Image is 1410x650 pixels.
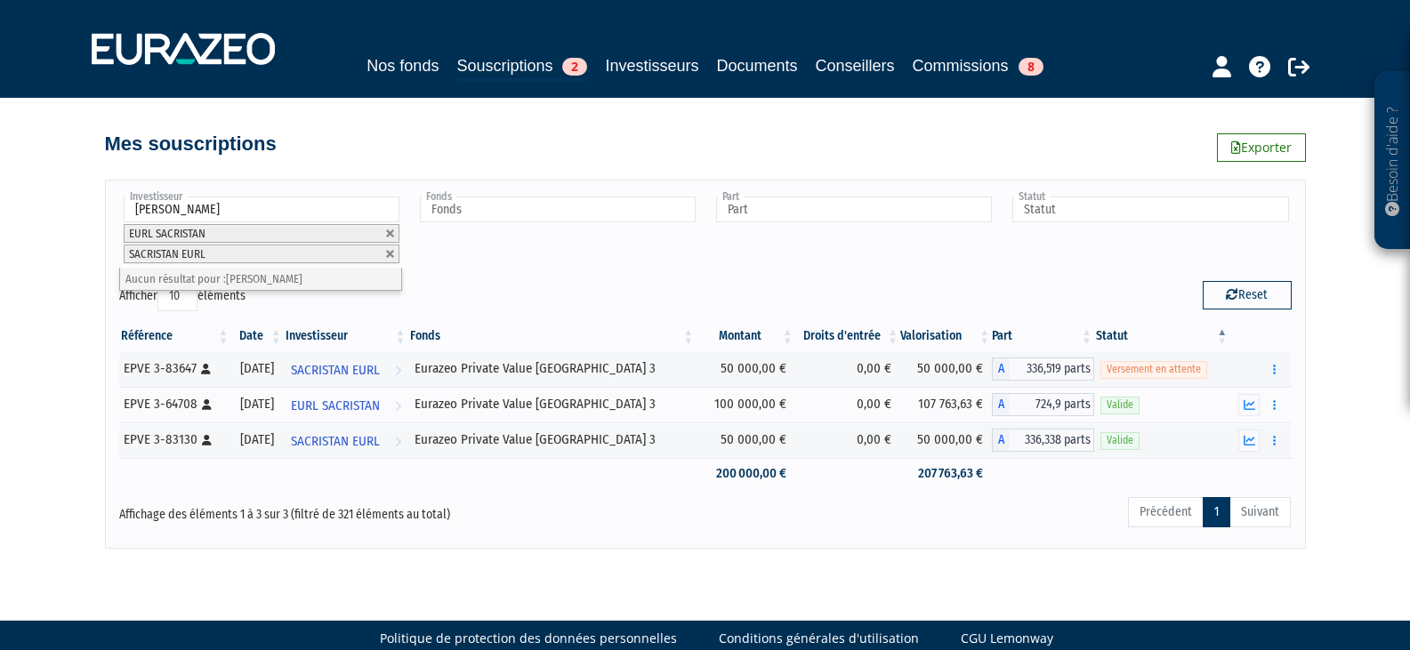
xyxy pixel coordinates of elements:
[1203,281,1292,309] button: Reset
[696,387,794,422] td: 100 000,00 €
[284,321,408,351] th: Investisseur: activer pour trier la colonne par ordre croissant
[238,430,278,449] div: [DATE]
[900,458,992,489] td: 207 763,63 €
[605,53,698,78] a: Investisseurs
[900,351,992,387] td: 50 000,00 €
[120,268,401,290] li: Aucun résultat pour :
[795,351,900,387] td: 0,00 €
[415,430,690,449] div: Eurazeo Private Value [GEOGRAPHIC_DATA] 3
[1100,361,1207,378] span: Versement en attente
[719,630,919,647] a: Conditions générales d'utilisation
[291,389,380,422] span: EURL SACRISTAN
[1382,81,1403,241] p: Besoin d'aide ?
[1100,432,1140,449] span: Valide
[1010,429,1094,452] span: 336,338 parts
[202,435,212,445] i: [Français] Personne physique
[124,430,225,449] div: EPVE 3-83130
[291,354,380,387] span: SACRISTAN EURL
[992,429,1094,452] div: A - Eurazeo Private Value Europe 3
[717,53,798,78] a: Documents
[157,281,197,311] select: Afficheréléments
[795,321,900,351] th: Droits d'entrée: activer pour trier la colonne par ordre croissant
[105,133,277,155] h4: Mes souscriptions
[900,422,992,458] td: 50 000,00 €
[367,53,439,78] a: Nos fonds
[129,247,205,261] span: SACRISTAN EURL
[696,458,794,489] td: 200 000,00 €
[900,321,992,351] th: Valorisation: activer pour trier la colonne par ordre croissant
[992,429,1010,452] span: A
[696,321,794,351] th: Montant: activer pour trier la colonne par ordre croissant
[284,422,408,458] a: SACRISTAN EURL
[1100,397,1140,413] span: Valide
[124,395,225,413] div: EPVE 3-64708
[201,364,211,374] i: [Français] Personne physique
[238,395,278,413] div: [DATE]
[992,357,1094,381] div: A - Eurazeo Private Value Europe 3
[961,630,1053,647] a: CGU Lemonway
[291,425,380,458] span: SACRISTAN EURL
[284,387,408,422] a: EURL SACRISTAN
[395,389,401,422] i: Voir l'investisseur
[284,351,408,387] a: SACRISTAN EURL
[415,395,690,413] div: Eurazeo Private Value [GEOGRAPHIC_DATA] 3
[696,422,794,458] td: 50 000,00 €
[395,354,401,387] i: Voir l'investisseur
[795,387,900,422] td: 0,00 €
[226,272,302,285] span: [PERSON_NAME]
[129,227,205,240] span: EURL SACRISTAN
[238,359,278,378] div: [DATE]
[231,321,284,351] th: Date: activer pour trier la colonne par ordre croissant
[562,58,587,76] span: 2
[395,425,401,458] i: Voir l'investisseur
[795,422,900,458] td: 0,00 €
[119,321,231,351] th: Référence : activer pour trier la colonne par ordre croissant
[992,357,1010,381] span: A
[1217,133,1306,162] a: Exporter
[1010,357,1094,381] span: 336,519 parts
[913,53,1043,78] a: Commissions8
[456,53,587,81] a: Souscriptions2
[202,399,212,410] i: [Français] Personne physique
[992,321,1094,351] th: Part: activer pour trier la colonne par ordre croissant
[119,281,246,311] label: Afficher éléments
[1094,321,1229,351] th: Statut : activer pour trier la colonne par ordre d&eacute;croissant
[415,359,690,378] div: Eurazeo Private Value [GEOGRAPHIC_DATA] 3
[124,359,225,378] div: EPVE 3-83647
[816,53,895,78] a: Conseillers
[992,393,1094,416] div: A - Eurazeo Private Value Europe 3
[408,321,697,351] th: Fonds: activer pour trier la colonne par ordre croissant
[380,630,677,647] a: Politique de protection des données personnelles
[92,33,275,65] img: 1732889491-logotype_eurazeo_blanc_rvb.png
[1203,497,1230,527] a: 1
[696,351,794,387] td: 50 000,00 €
[1010,393,1094,416] span: 724,9 parts
[992,393,1010,416] span: A
[119,495,592,524] div: Affichage des éléments 1 à 3 sur 3 (filtré de 321 éléments au total)
[1019,58,1043,76] span: 8
[900,387,992,422] td: 107 763,63 €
